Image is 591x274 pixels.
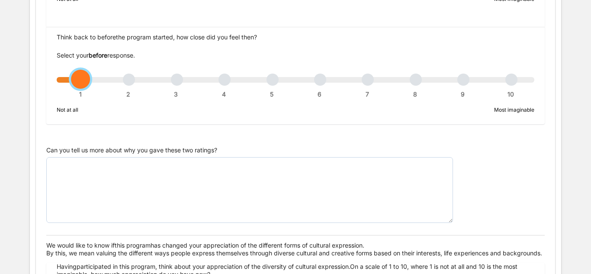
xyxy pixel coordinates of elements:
[57,106,78,114] label: Not at all
[115,242,151,249] span: this program
[46,146,217,154] label: Can you tell us more about why you gave these two ratings?
[270,90,273,98] span: 5
[57,52,135,59] label: Select your response.
[413,90,417,98] span: 8
[46,242,545,257] div: We would like to know if has changed your appreciation of the different forms of cultural express...
[89,52,107,59] strong: before
[318,90,321,98] span: 6
[79,90,82,98] span: 1
[222,90,226,98] span: 4
[366,90,369,98] span: 7
[174,90,178,98] span: 3
[507,90,514,98] span: 10
[77,263,155,270] span: participated in this program
[494,106,534,114] label: Most imaginable
[116,33,173,41] span: the program started
[57,33,535,41] div: Think back to before , how close did you feel then?
[461,90,465,98] span: 9
[126,90,130,98] span: 2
